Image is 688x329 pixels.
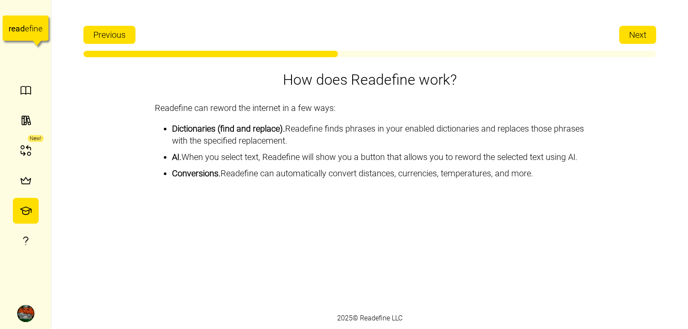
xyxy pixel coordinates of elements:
tspan: e [25,24,29,34]
img: Sandeep Sharma [17,305,34,322]
tspan: n [34,24,39,34]
h1: How does Readefine work? [283,70,457,89]
li: When you select text, Readefine will show you a button that allows you to reword the selected tex... [172,151,585,163]
button: Next [619,26,656,44]
tspan: r [9,24,12,34]
div: New! [28,135,43,142]
tspan: f [29,24,32,34]
b: Dictionaries (find and replace). [172,123,285,134]
a: readefine [3,7,49,54]
b: AI. [172,152,181,162]
p: Readefine can reword the internet in a few ways: [155,102,585,114]
span: Previous [93,26,126,43]
tspan: e [11,24,15,34]
tspan: a [15,24,20,34]
button: Previous [83,26,135,44]
tspan: i [32,24,34,34]
li: Readefine can automatically convert distances, currencies, temperatures, and more. [172,167,585,179]
div: 2025 © Readefine LLC [333,309,407,328]
tspan: e [38,24,43,34]
span: Next [629,26,646,43]
li: Readefine finds phrases in your enabled dictionaries and replaces those phrases with the specifie... [172,123,585,147]
b: Conversions. [172,168,221,178]
tspan: d [20,24,25,34]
